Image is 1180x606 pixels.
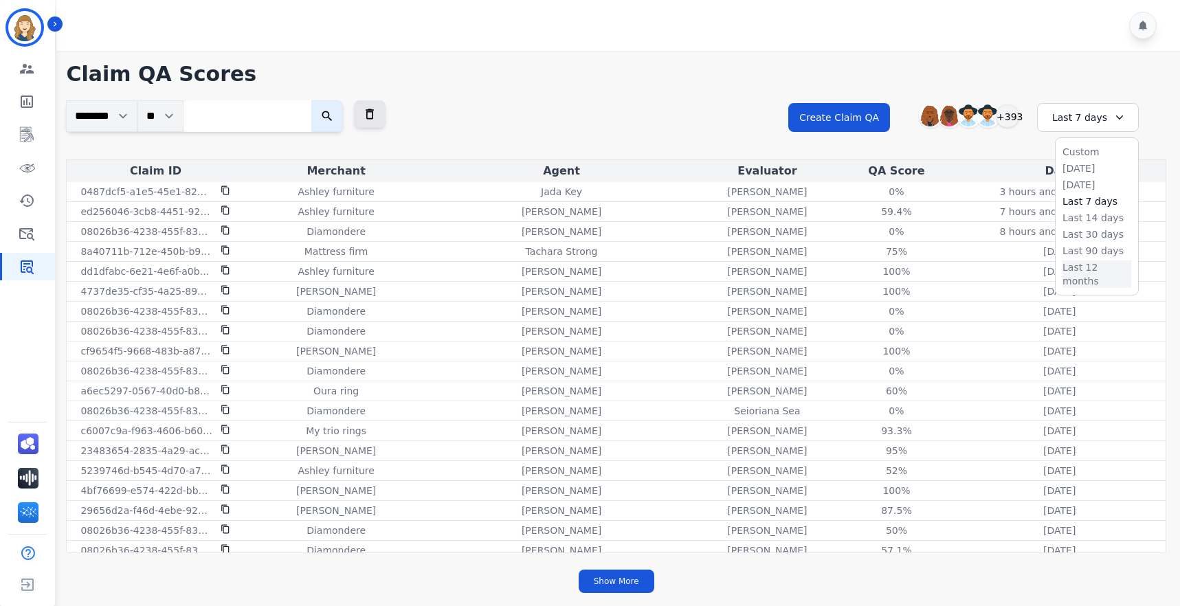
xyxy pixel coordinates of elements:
p: [PERSON_NAME] [522,225,601,238]
p: Seioriana Sea [734,404,800,418]
p: [PERSON_NAME] [522,424,601,438]
p: Diamondere [307,364,366,378]
p: [PERSON_NAME] [522,404,601,418]
div: 57.1% [865,543,927,557]
p: [PERSON_NAME] [727,284,807,298]
p: [PERSON_NAME] [727,504,807,517]
p: [PERSON_NAME] [522,384,601,398]
p: [PERSON_NAME] [727,205,807,218]
p: [PERSON_NAME] [727,304,807,318]
div: Agent [431,163,692,179]
p: [PERSON_NAME] [522,484,601,497]
div: 59.4% [865,205,927,218]
div: 100% [865,265,927,278]
p: 4737de35-cf35-4a25-898c-0d8025ca9174 [80,284,212,298]
p: [PERSON_NAME] [727,245,807,258]
p: 8 hours and 42 mins ago [999,225,1119,238]
p: Jada Key [541,185,582,199]
p: [DATE] [1043,344,1076,358]
div: 75% [865,245,927,258]
p: [DATE] [1043,484,1076,497]
p: 08026b36-4238-455f-832e-bcdcc263af9a [80,404,212,418]
p: c6007c9a-f963-4606-b607-0077c5758a6b [80,424,212,438]
p: [PERSON_NAME] [727,384,807,398]
p: Ashley furniture [298,265,374,278]
p: [PERSON_NAME] [296,444,376,458]
p: cf9654f5-9668-483b-a876-e0006aa8fbce [80,344,212,358]
p: [DATE] [1043,464,1076,478]
p: dd1dfabc-6e21-4e6f-a0bd-137011f4ed52 [80,265,212,278]
img: Bordered avatar [8,11,41,44]
p: Diamondere [307,304,366,318]
p: [PERSON_NAME] [522,284,601,298]
li: Last 14 days [1062,211,1131,225]
div: 100% [865,344,927,358]
p: [PERSON_NAME] [522,524,601,537]
div: 50% [865,524,927,537]
div: Last 7 days [1037,103,1139,132]
p: [DATE] [1043,543,1076,557]
p: 08026b36-4238-455f-832e-bcdcc263af9a [80,324,212,338]
p: 7 hours and 20 mins ago [999,205,1119,218]
div: Claim ID [69,163,241,179]
li: Last 12 months [1062,260,1131,288]
p: [PERSON_NAME] [727,524,807,537]
p: 23483654-2835-4a29-aca0-4e10f1d63222 [80,444,212,458]
p: [PERSON_NAME] [522,543,601,557]
div: 93.3% [865,424,927,438]
button: Show More [579,570,654,593]
p: Ashley furniture [298,205,374,218]
div: Evaluator [698,163,836,179]
p: Diamondere [307,225,366,238]
p: Diamondere [307,524,366,537]
p: [DATE] [1043,524,1076,537]
p: ed256046-3cb8-4451-9222-f3cb19bcf51e [80,205,212,218]
p: [PERSON_NAME] [522,304,601,318]
div: Date [956,163,1163,179]
p: Diamondere [307,404,366,418]
div: 87.5% [865,504,927,517]
p: 0487dcf5-a1e5-45e1-8279-50de5b7f1e88 [80,185,212,199]
p: Diamondere [307,324,366,338]
div: 0% [865,364,927,378]
p: [PERSON_NAME] [727,444,807,458]
div: 95% [865,444,927,458]
li: Last 90 days [1062,244,1131,258]
div: 60% [865,384,927,398]
p: [PERSON_NAME] [727,344,807,358]
p: [PERSON_NAME] [296,504,376,517]
li: Last 30 days [1062,227,1131,241]
div: +393 [996,104,1019,128]
p: [PERSON_NAME] [522,444,601,458]
p: 8a40711b-712e-450b-b982-5f8aa72817fc [80,245,212,258]
p: 08026b36-4238-455f-832e-bcdcc263af9a [80,225,212,238]
li: [DATE] [1062,178,1131,192]
p: 08026b36-4238-455f-832e-bcdcc263af9a [80,364,212,378]
p: [DATE] [1043,424,1076,438]
p: [PERSON_NAME] [522,265,601,278]
div: QA Score [843,163,951,179]
p: [PERSON_NAME] [727,364,807,378]
p: [PERSON_NAME] [727,265,807,278]
p: [PERSON_NAME] [727,185,807,199]
p: Mattress firm [304,245,368,258]
li: [DATE] [1062,161,1131,175]
p: [DATE] [1043,245,1076,258]
p: [PERSON_NAME] [296,284,376,298]
p: 08026b36-4238-455f-832e-bcdcc263af9a [80,543,212,557]
p: 29656d2a-f46d-4ebe-92c1-8f521f24d260 [80,504,212,517]
p: [PERSON_NAME] [296,484,376,497]
button: Create Claim QA [788,103,890,132]
p: [DATE] [1043,444,1076,458]
p: Ashley furniture [298,185,374,199]
p: [PERSON_NAME] [727,225,807,238]
p: 3 hours and 33 mins ago [999,185,1119,199]
div: 52% [865,464,927,478]
div: 0% [865,324,927,338]
li: Custom [1062,145,1131,159]
div: Merchant [247,163,425,179]
p: [PERSON_NAME] [296,344,376,358]
p: 5239746d-b545-4d70-a792-44f3b37551fd [80,464,212,478]
p: My trio rings [306,424,366,438]
p: [PERSON_NAME] [522,364,601,378]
